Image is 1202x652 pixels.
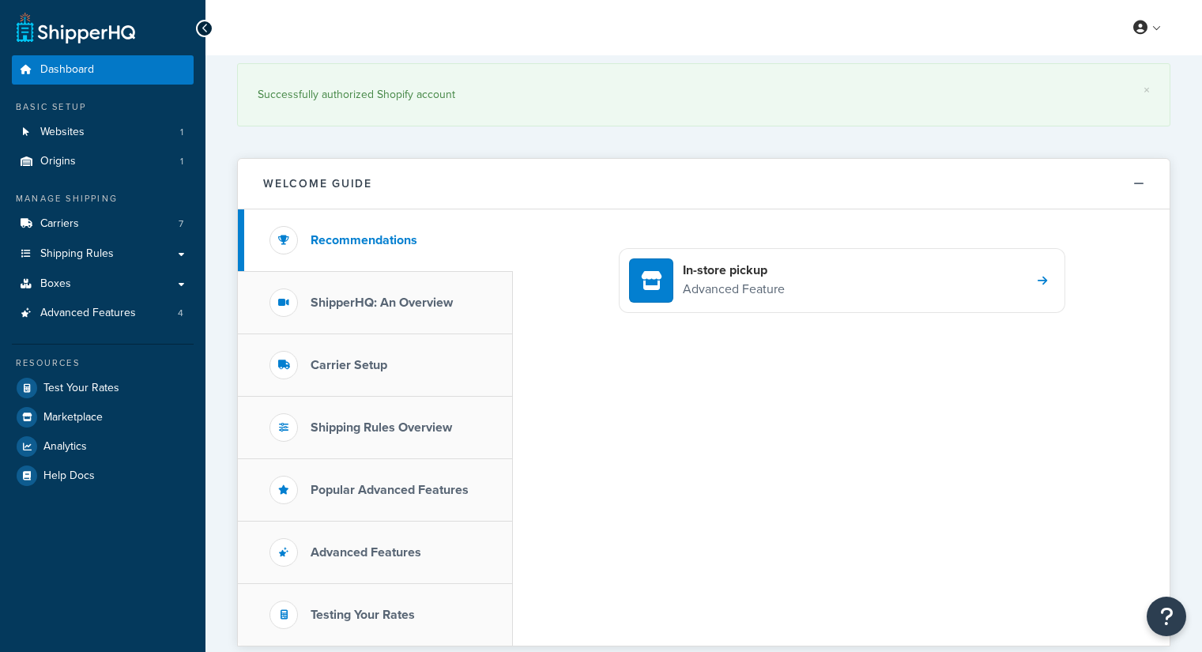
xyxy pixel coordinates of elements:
[12,299,194,328] li: Advanced Features
[40,126,85,139] span: Websites
[683,279,785,300] p: Advanced Feature
[12,356,194,370] div: Resources
[311,608,415,622] h3: Testing Your Rates
[12,100,194,114] div: Basic Setup
[12,239,194,269] a: Shipping Rules
[311,233,417,247] h3: Recommendations
[238,159,1170,209] button: Welcome Guide
[180,155,183,168] span: 1
[12,269,194,299] a: Boxes
[311,483,469,497] h3: Popular Advanced Features
[12,118,194,147] li: Websites
[311,358,387,372] h3: Carrier Setup
[40,277,71,291] span: Boxes
[40,63,94,77] span: Dashboard
[683,262,785,279] h4: In-store pickup
[40,247,114,261] span: Shipping Rules
[40,307,136,320] span: Advanced Features
[1144,84,1150,96] a: ×
[1147,597,1186,636] button: Open Resource Center
[43,469,95,483] span: Help Docs
[311,545,421,560] h3: Advanced Features
[12,403,194,432] a: Marketplace
[311,420,452,435] h3: Shipping Rules Overview
[179,217,183,231] span: 7
[178,307,183,320] span: 4
[12,374,194,402] a: Test Your Rates
[43,440,87,454] span: Analytics
[263,178,372,190] h2: Welcome Guide
[12,118,194,147] a: Websites1
[12,209,194,239] li: Carriers
[311,296,453,310] h3: ShipperHQ: An Overview
[12,462,194,490] a: Help Docs
[12,147,194,176] a: Origins1
[12,147,194,176] li: Origins
[12,432,194,461] a: Analytics
[40,217,79,231] span: Carriers
[12,55,194,85] a: Dashboard
[12,192,194,205] div: Manage Shipping
[180,126,183,139] span: 1
[258,84,1150,106] div: Successfully authorized Shopify account
[40,155,76,168] span: Origins
[12,209,194,239] a: Carriers7
[43,411,103,424] span: Marketplace
[12,299,194,328] a: Advanced Features4
[43,382,119,395] span: Test Your Rates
